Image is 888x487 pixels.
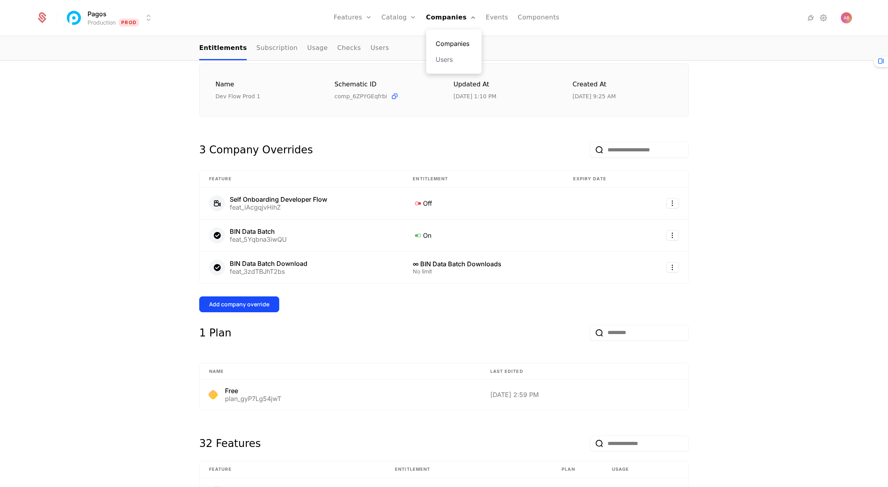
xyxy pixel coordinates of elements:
div: Name [215,80,316,90]
a: Users [370,37,389,60]
div: Add company override [209,300,269,308]
span: Pagos [88,9,107,19]
span: Prod [119,19,139,27]
div: BIN Data Batch [230,228,287,235]
div: BIN Data Batch Download [230,260,307,267]
div: feat_5Yqbna3iwQU [230,236,287,243]
div: [DATE] 2:59 PM [490,392,679,398]
img: Pagos [65,8,84,27]
div: Self Onboarding Developer Flow [230,196,327,202]
div: plan_gyP7Lg54jwT [225,395,281,402]
div: Schematic ID [335,80,435,89]
th: Entitlement [385,461,552,478]
img: Andy Barker [841,12,852,23]
button: Select environment [67,9,153,27]
th: Name [200,363,481,380]
div: On [413,230,554,241]
a: Users [436,55,472,64]
a: Subscription [256,37,297,60]
a: Entitlements [199,37,247,60]
span: comp_6ZPYGEqfrbi [335,92,387,100]
div: 3 Company Overrides [199,142,313,158]
th: Last edited [481,363,688,380]
th: Expiry date [564,171,641,187]
div: 8/21/25, 1:10 PM [454,92,496,100]
button: Select action [666,230,679,241]
div: Free [225,388,281,394]
div: 1 Plan [199,325,231,341]
div: 8/21/25, 9:25 AM [573,92,616,100]
a: Companies [436,39,472,48]
a: Checks [337,37,361,60]
a: Settings [819,13,828,23]
button: Open user button [841,12,852,23]
div: ∞ BIN Data Batch Downloads [413,261,554,267]
nav: Main [199,37,689,60]
div: feat_iAcgqjvHihZ [230,204,327,210]
div: Production [88,19,116,27]
th: Feature [200,461,385,478]
th: Usage [602,461,688,478]
a: Usage [307,37,328,60]
th: Entitlement [403,171,563,187]
button: Select action [666,198,679,208]
div: No limit [413,269,554,274]
th: plan [552,461,602,478]
div: Created at [573,80,673,90]
div: 32 Features [199,435,261,451]
a: Integrations [806,13,816,23]
div: feat_3zdTBJhT2bs [230,268,307,275]
button: Select action [666,262,679,273]
th: Feature [200,171,403,187]
div: Updated at [454,80,554,90]
div: Off [413,198,554,208]
div: Dev Flow Prod 1 [215,92,316,100]
button: Add company override [199,296,279,312]
ul: Choose Sub Page [199,37,389,60]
